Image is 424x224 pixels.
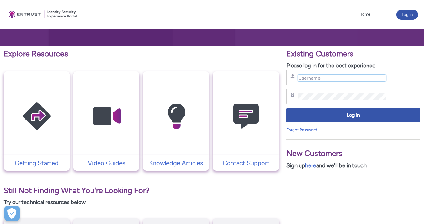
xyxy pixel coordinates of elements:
img: Getting Started [8,83,66,149]
p: Contact Support [216,158,276,168]
a: Home [358,10,372,19]
button: Log in [396,10,418,20]
a: Knowledge Articles [143,158,209,168]
a: Contact Support [213,158,279,168]
p: Explore Resources [4,48,279,60]
img: Knowledge Articles [147,83,205,149]
a: Video Guides [73,158,139,168]
p: Knowledge Articles [146,158,206,168]
input: Username [298,75,386,81]
p: Video Guides [76,158,136,168]
img: Contact Support [217,83,275,149]
p: Existing Customers [286,48,420,60]
a: Forgot Password [286,127,317,132]
a: here [305,162,316,169]
p: Sign up and we'll be in touch [286,161,420,170]
span: Log in [290,112,416,119]
p: Still Not Finding What You're Looking For? [4,185,279,196]
p: Try our technical resources below [4,198,279,207]
p: New Customers [286,148,420,159]
button: Log in [286,108,420,122]
button: Open Preferences [4,206,20,221]
img: Video Guides [77,83,136,149]
p: Getting Started [7,158,67,168]
p: Please log in for the best experience [286,62,420,70]
a: Getting Started [4,158,70,168]
div: Cookie Preferences [4,206,20,221]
